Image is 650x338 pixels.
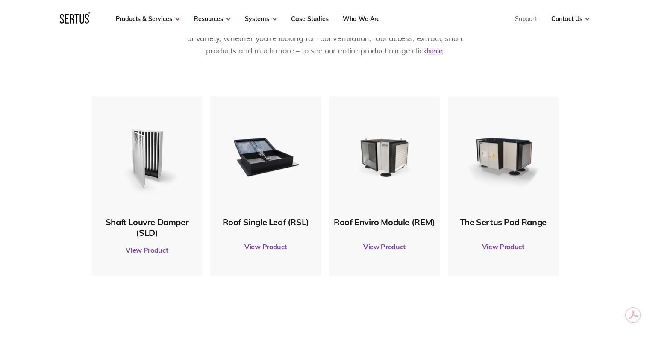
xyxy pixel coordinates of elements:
a: View Product [96,238,198,262]
a: Case Studies [291,15,329,23]
a: View Product [452,235,554,259]
a: Resources [194,15,231,23]
a: Who We Are [343,15,379,23]
a: Systems [245,15,277,23]
div: Roof Single Leaf (RSL) [215,217,317,227]
a: Support [515,15,537,23]
a: Products & Services [116,15,180,23]
a: View Product [333,235,435,259]
div: The Sertus Pod Range [452,217,554,227]
iframe: Chat Widget [497,239,650,338]
p: Below are a few of our showcased products, our best sellers! We have plenty of variety, whether y... [186,21,464,57]
a: Contact Us [551,15,590,23]
div: Roof Enviro Module (REM) [333,217,435,227]
div: Shaft Louvre Damper (SLD) [96,217,198,238]
a: here [426,46,442,56]
a: View Product [215,235,317,259]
